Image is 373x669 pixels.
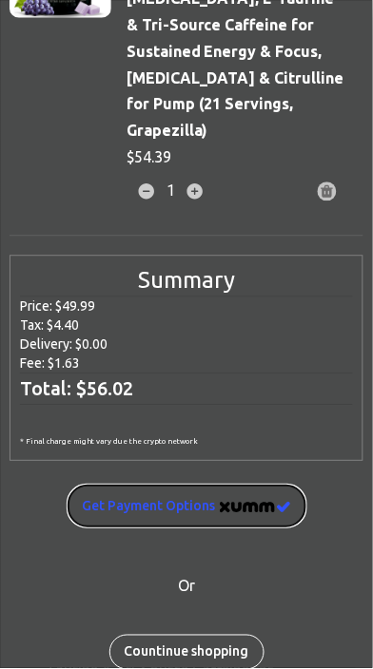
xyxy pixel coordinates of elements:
[20,438,198,447] span: * Final charge might vary due the crypto network
[83,495,291,519] span: Get Payment options
[48,356,80,372] span: $ 1.63
[55,299,95,315] span: $ 49.99
[20,354,353,373] p: Fee:
[20,297,353,316] p: Price:
[76,378,133,400] span: $ 56.02
[25,575,348,598] p: Or
[127,144,348,171] h6: $ 54.39
[220,503,291,514] img: xumm
[20,373,353,406] h6: Total:
[20,335,353,354] p: Delivery:
[127,172,215,212] div: 1
[20,266,353,296] h5: Summary
[47,318,79,334] span: $ 4.40
[20,316,353,335] p: Tax:
[68,486,306,528] button: Get Payment optionsxumm
[75,337,108,353] span: $ 0.00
